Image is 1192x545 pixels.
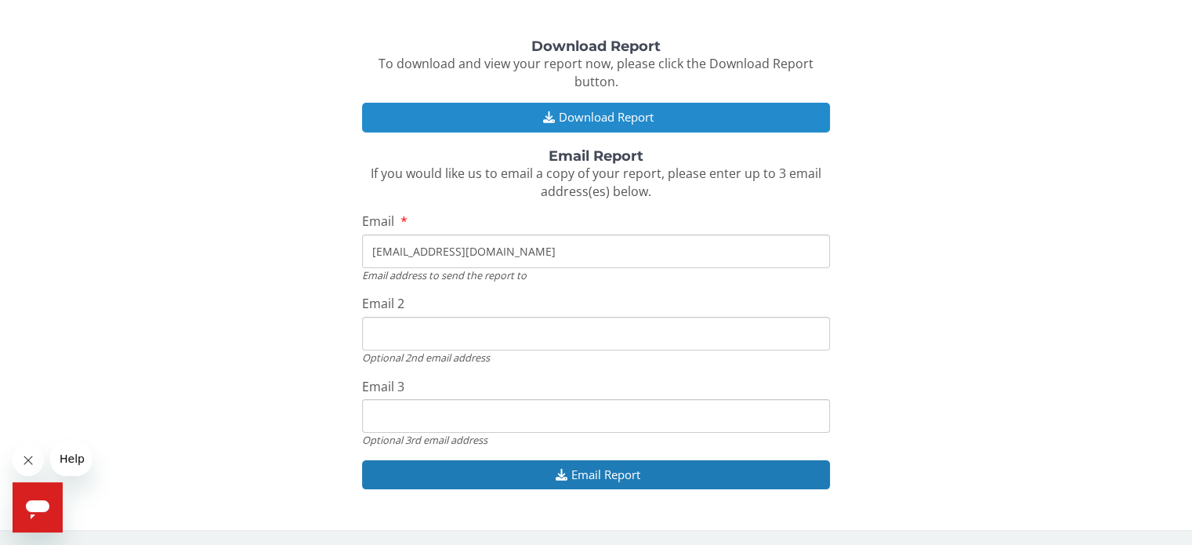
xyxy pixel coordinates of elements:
iframe: Message from company [50,441,92,476]
span: Email 2 [362,295,404,312]
span: If you would like us to email a copy of your report, please enter up to 3 email address(es) below. [371,165,821,200]
iframe: Close message [13,445,44,476]
button: Download Report [362,103,829,132]
div: Optional 3rd email address [362,433,829,447]
button: Email Report [362,460,829,489]
strong: Email Report [549,147,643,165]
div: Optional 2nd email address [362,351,829,365]
div: Email address to send the report to [362,268,829,282]
iframe: Button to launch messaging window [13,482,63,532]
span: To download and view your report now, please click the Download Report button. [379,55,813,90]
strong: Download Report [531,38,661,55]
span: Email 3 [362,378,404,395]
span: Email [362,213,394,230]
